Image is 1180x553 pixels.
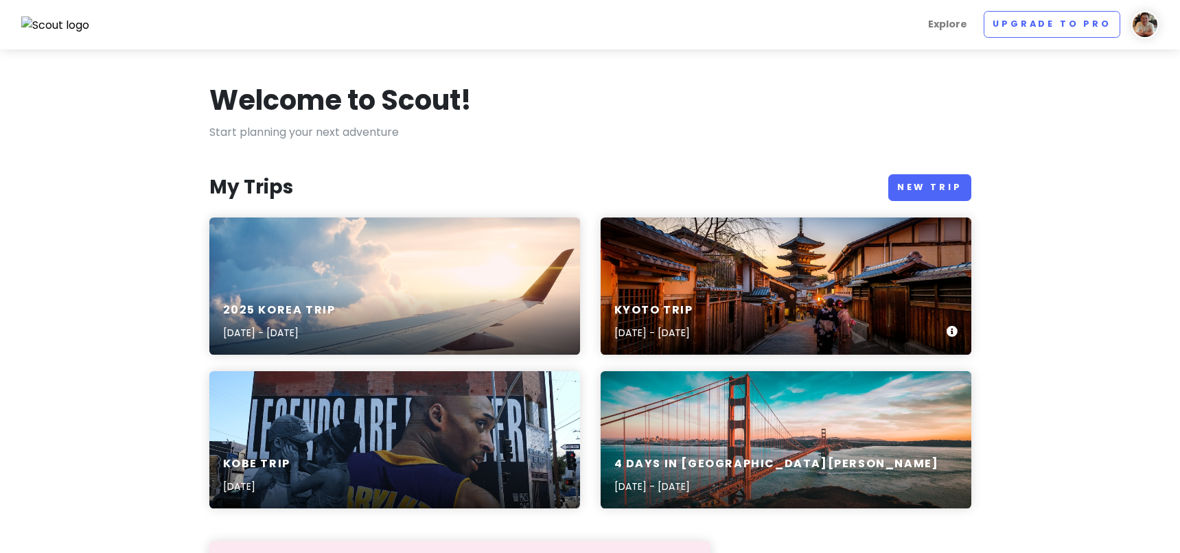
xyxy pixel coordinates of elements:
a: 4 Days in [GEOGRAPHIC_DATA][PERSON_NAME][DATE] - [DATE] [601,371,971,508]
h3: My Trips [209,175,293,200]
p: [DATE] - [DATE] [223,325,336,340]
p: [DATE] - [DATE] [614,479,939,494]
img: Scout logo [21,16,90,34]
p: [DATE] [223,479,290,494]
p: [DATE] - [DATE] [614,325,693,340]
img: User profile [1131,11,1159,38]
a: man in yellow and blue tank top sitting on black metal benchKobe Trip[DATE] [209,371,580,508]
h6: Kyoto Trip [614,303,693,318]
p: Start planning your next adventure [209,123,971,141]
h6: Kobe Trip [223,457,290,471]
h1: Welcome to Scout! [209,82,472,118]
a: two women in purple and pink kimono standing on streetKyoto Trip[DATE] - [DATE] [601,217,971,355]
h6: 4 Days in [GEOGRAPHIC_DATA][PERSON_NAME] [614,457,939,471]
a: aerial photography of airliner2025 Korea Trip[DATE] - [DATE] [209,217,580,355]
a: Upgrade to Pro [984,11,1120,38]
h6: 2025 Korea Trip [223,303,336,318]
a: Explore [923,11,973,38]
a: New Trip [888,174,971,201]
